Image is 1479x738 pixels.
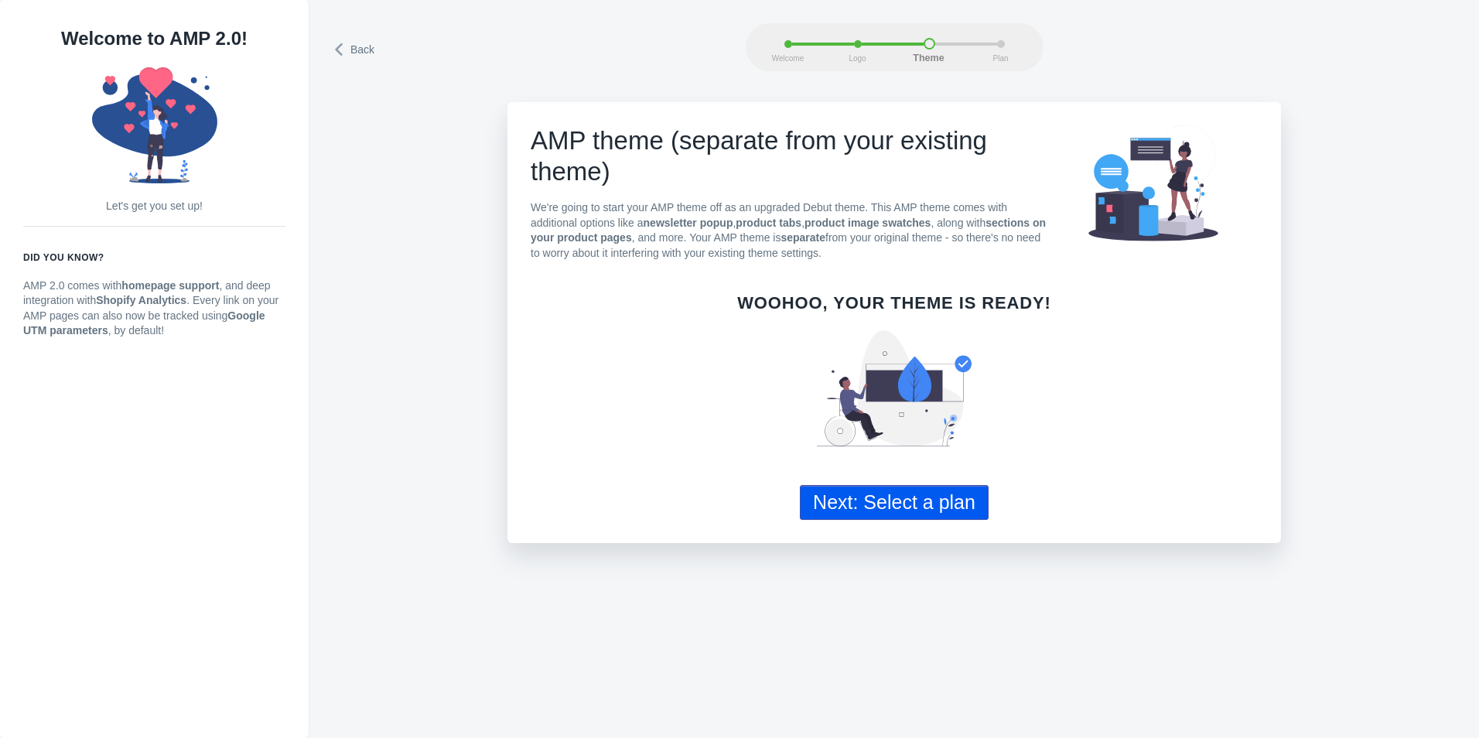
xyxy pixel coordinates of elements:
strong: newsletter popup [644,217,733,229]
strong: Google UTM parameters [23,309,265,337]
h1: AMP theme (separate from your existing theme) [531,125,1049,187]
p: AMP 2.0 comes with , and deep integration with . Every link on your AMP pages can also now be tra... [23,278,285,339]
strong: Shopify Analytics [96,294,186,306]
strong: product image swatches [804,217,931,229]
h6: Did you know? [23,250,285,265]
p: We're going to start your AMP theme off as an upgraded Debut theme. This AMP theme comes with add... [531,200,1049,261]
button: Next: Select a plan [800,485,989,520]
h1: Welcome to AMP 2.0! [23,23,285,54]
iframe: Drift Widget Chat Controller [1402,661,1460,719]
h6: Woohoo, your theme is ready! [531,296,1258,311]
b: separate [780,231,825,244]
strong: homepage support [121,279,219,292]
a: Back [333,38,377,59]
span: Theme [910,53,948,64]
span: Welcome [769,54,808,63]
strong: product tabs [736,217,801,229]
span: Plan [982,54,1020,63]
span: Back [350,42,374,57]
p: Let's get you set up! [23,199,285,214]
span: Logo [839,54,877,63]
